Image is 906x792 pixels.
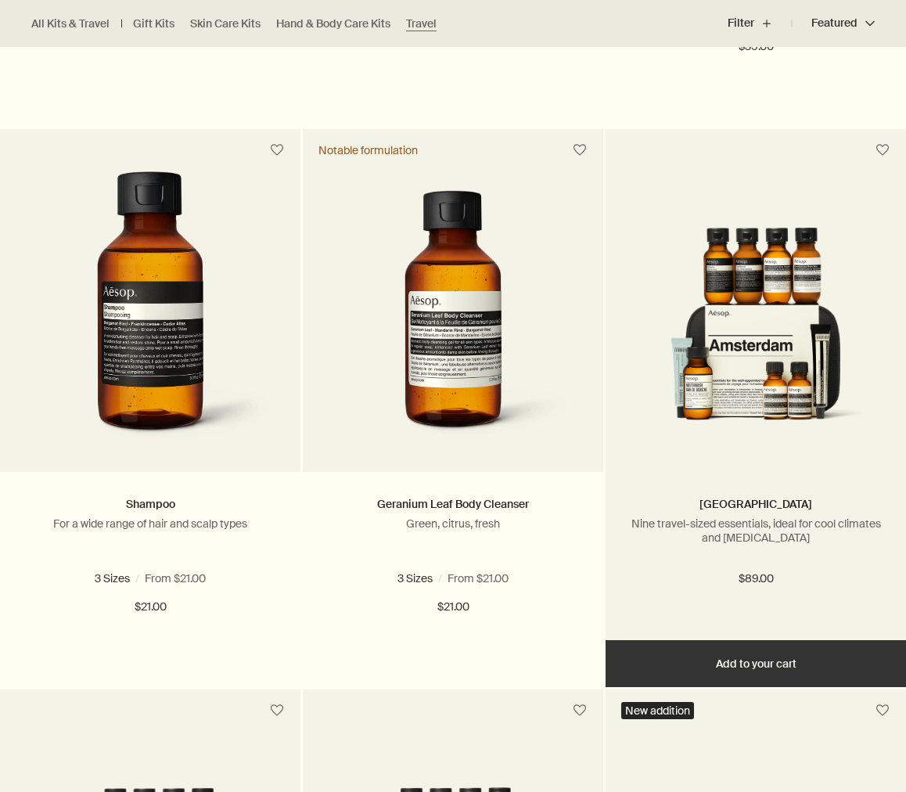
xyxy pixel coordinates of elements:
[629,227,883,448] img: Nine travel-sized products with a re-usable zip-up case.
[303,171,603,472] a: Geranium Leaf Body Cleanser 100 mL in a brown bottle
[276,16,390,31] a: Hand & Body Care Kits
[606,171,906,472] a: Nine travel-sized products with a re-usable zip-up case.
[739,570,774,589] span: $89.00
[868,697,897,725] button: Save to cabinet
[30,171,270,448] img: shampoo in small, amber bottle with a black cap
[133,16,174,31] a: Gift Kits
[406,16,437,31] a: Travel
[196,571,269,585] span: 16.9 fl oz refill
[42,571,87,585] span: 3.3 fl oz
[263,136,291,164] button: Save to cabinet
[621,702,694,719] div: New addition
[419,571,469,585] span: 16.9 fl oz
[345,571,390,585] span: 3.3 fl oz
[606,640,906,687] button: Add to your cart - $89.00
[190,16,261,31] a: Skin Care Kits
[566,136,594,164] button: Save to cabinet
[23,517,277,531] p: For a wide range of hair and scalp types
[699,497,812,511] a: [GEOGRAPHIC_DATA]
[499,571,572,585] span: 16.9 fl oz refill
[318,143,418,157] div: Notable formulation
[629,517,883,545] p: Nine travel-sized essentials, ideal for cool climates and [MEDICAL_DATA]
[868,136,897,164] button: Save to cabinet
[437,598,469,617] span: $21.00
[135,598,167,617] span: $21.00
[117,571,167,585] span: 16.9 fl oz
[566,697,594,725] button: Save to cabinet
[792,5,875,42] button: Featured
[326,517,580,531] p: Green, citrus, fresh
[31,16,110,31] a: All Kits & Travel
[728,5,792,42] button: Filter
[326,190,580,448] img: Geranium Leaf Body Cleanser 100 mL in a brown bottle
[377,497,529,511] a: Geranium Leaf Body Cleanser
[263,697,291,725] button: Save to cabinet
[126,497,175,511] a: Shampoo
